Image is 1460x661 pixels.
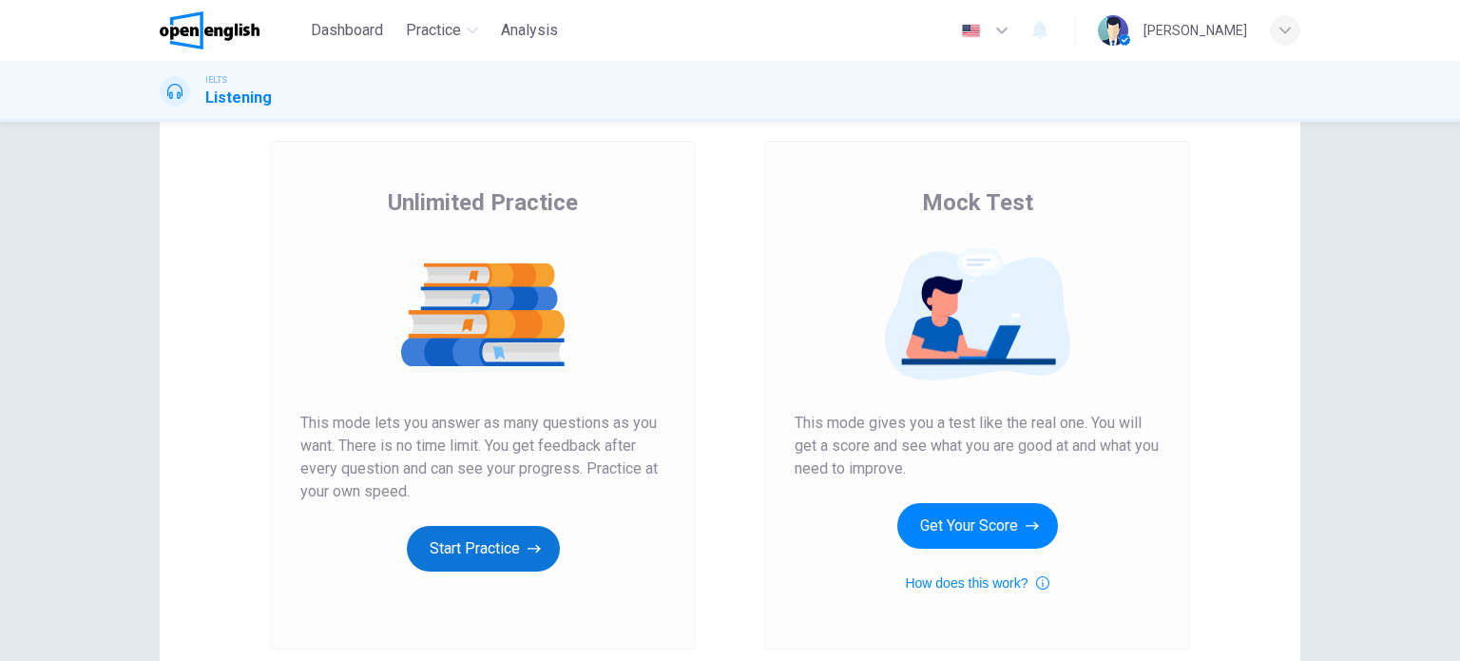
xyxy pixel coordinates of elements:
[1143,19,1247,42] div: [PERSON_NAME]
[407,526,560,572] button: Start Practice
[406,19,461,42] span: Practice
[398,13,486,48] button: Practice
[922,187,1033,218] span: Mock Test
[897,503,1058,549] button: Get Your Score
[160,11,303,49] a: OpenEnglish logo
[205,87,272,109] h1: Listening
[905,572,1048,594] button: How does this work?
[388,187,578,218] span: Unlimited Practice
[501,19,558,42] span: Analysis
[303,13,391,48] button: Dashboard
[311,19,383,42] span: Dashboard
[795,412,1160,480] span: This mode gives you a test like the real one. You will get a score and see what you are good at a...
[205,73,227,87] span: IELTS
[160,11,259,49] img: OpenEnglish logo
[300,412,665,503] span: This mode lets you answer as many questions as you want. There is no time limit. You get feedback...
[493,13,566,48] button: Analysis
[1098,15,1128,46] img: Profile picture
[959,24,983,38] img: en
